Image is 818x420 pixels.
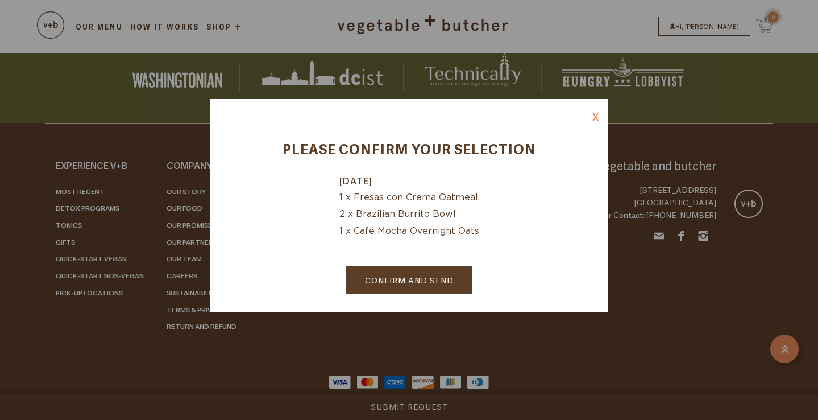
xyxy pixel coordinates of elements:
a: x [592,104,599,125]
p: 1 x Fresas con Crema Oatmeal [339,191,479,205]
p: 1 x Café Mocha Overnight Oats [339,224,479,239]
h3: Please confirm your selection [229,139,590,157]
h4: [DATE] [339,175,479,186]
a: Confirm and Send [346,266,472,294]
p: 2 x Brazilian Burrito Bowl [339,207,479,222]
